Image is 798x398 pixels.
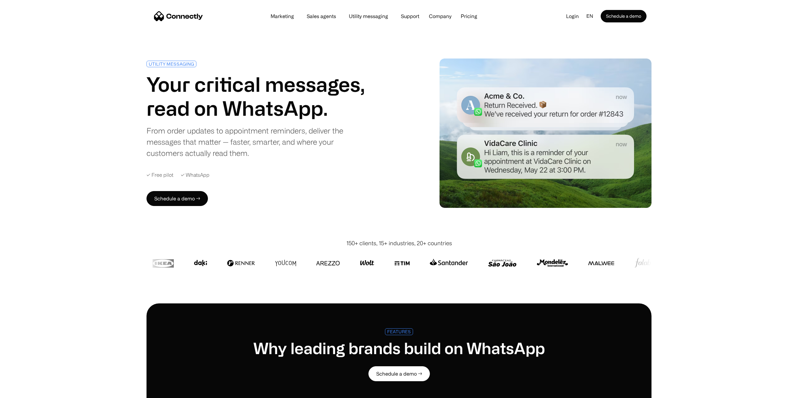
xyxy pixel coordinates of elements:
a: Schedule a demo [601,10,647,22]
a: Marketing [266,14,299,19]
a: home [154,12,203,21]
div: From order updates to appointment reminders, deliver the messages that matter — faster, smarter, ... [147,125,366,159]
ul: Language list [12,387,37,396]
h1: Your critical messages, read on WhatsApp. [147,72,366,120]
aside: Language selected: English [6,386,37,396]
div: Company [427,12,453,21]
a: Pricing [456,14,482,19]
a: Utility messaging [344,14,393,19]
a: Sales agents [302,14,341,19]
a: Schedule a demo → [368,366,430,381]
h1: Why leading brands build on WhatsApp [253,340,545,356]
div: Company [429,12,451,21]
div: en [584,12,601,21]
div: ✓ WhatsApp [181,171,209,179]
div: UTILITY MESSAGING [149,62,194,66]
div: 150+ clients, 15+ industries, 20+ countries [346,239,452,247]
a: Support [396,14,424,19]
div: ✓ Free pilot [147,171,173,179]
a: Login [561,12,584,21]
div: en [586,12,593,21]
a: Schedule a demo → [147,191,208,206]
div: FEATURES [387,329,411,334]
